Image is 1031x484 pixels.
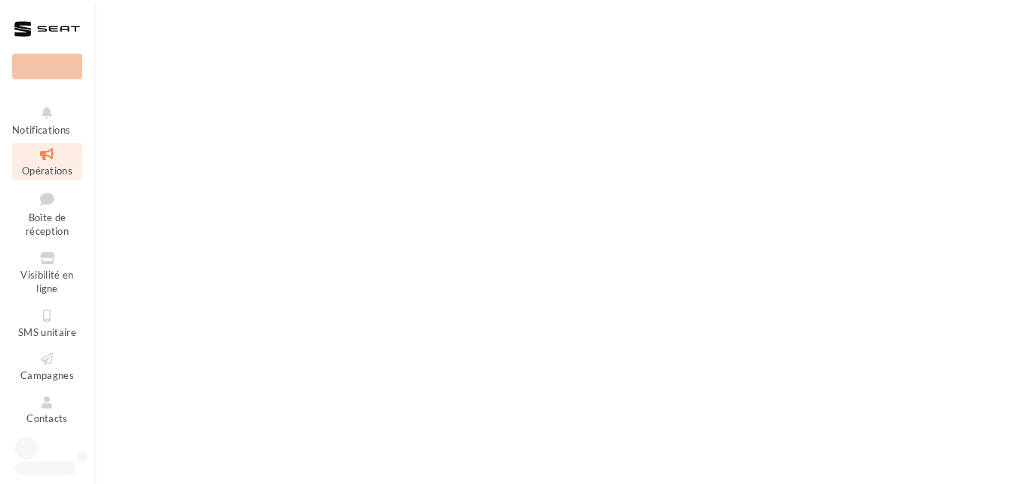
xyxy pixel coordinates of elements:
span: Notifications [12,124,70,136]
span: Boîte de réception [26,211,69,238]
span: Visibilité en ligne [20,269,73,295]
a: Boîte de réception [12,186,82,241]
a: SMS unitaire [12,304,82,341]
div: Nouvelle campagne [12,54,82,79]
span: SMS unitaire [18,326,76,338]
span: Campagnes [20,369,74,381]
span: Opérations [22,165,72,177]
a: Opérations [12,143,82,180]
a: Contacts [12,391,82,428]
span: Contacts [26,413,68,425]
a: Campagnes [12,347,82,384]
a: Visibilité en ligne [12,247,82,298]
